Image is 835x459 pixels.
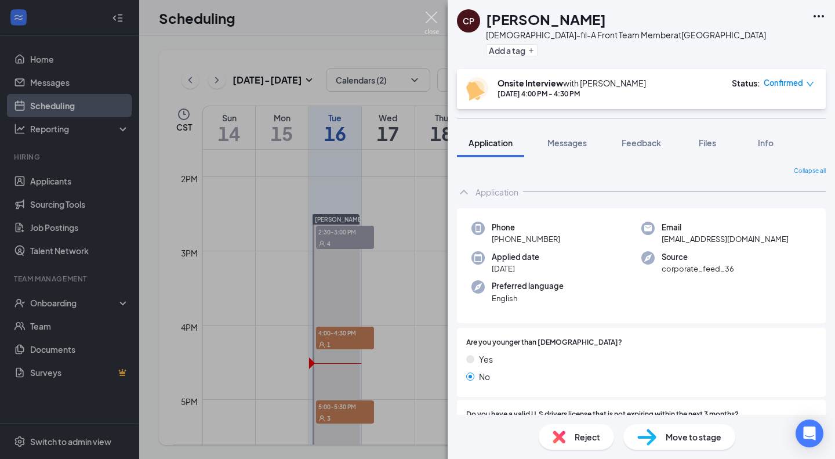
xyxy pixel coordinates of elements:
span: Applied date [492,251,539,263]
div: [DEMOGRAPHIC_DATA]-fil-A Front Team Member at [GEOGRAPHIC_DATA] [486,29,766,41]
div: CP [463,15,474,27]
b: Onsite Interview [498,78,563,88]
h1: [PERSON_NAME] [486,9,606,29]
span: Source [662,251,734,263]
div: [DATE] 4:00 PM - 4:30 PM [498,89,646,99]
span: Feedback [622,138,661,148]
span: Application [469,138,513,148]
span: Do you have a valid U.S drivers license that is not expiring within the next 3 months? [466,409,739,420]
div: Application [475,186,518,198]
span: Files [699,138,716,148]
span: Email [662,222,789,233]
span: [EMAIL_ADDRESS][DOMAIN_NAME] [662,233,789,245]
span: Move to stage [666,431,721,443]
span: [DATE] [492,263,539,274]
div: Open Intercom Messenger [796,420,823,447]
svg: Plus [528,47,535,54]
span: [PHONE_NUMBER] [492,233,560,245]
span: Confirmed [764,77,803,89]
span: Are you younger than [DEMOGRAPHIC_DATA]? [466,337,622,348]
span: No [479,370,490,383]
span: corporate_feed_36 [662,263,734,274]
span: Collapse all [794,167,826,176]
span: Messages [547,138,587,148]
svg: Ellipses [812,9,826,23]
div: with [PERSON_NAME] [498,77,646,89]
div: Status : [732,77,760,89]
span: down [806,80,814,88]
svg: ChevronUp [457,185,471,199]
button: PlusAdd a tag [486,44,538,56]
span: English [492,292,564,304]
span: Phone [492,222,560,233]
span: Info [758,138,774,148]
span: Preferred language [492,280,564,292]
span: Yes [479,353,493,366]
span: Reject [575,431,600,443]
